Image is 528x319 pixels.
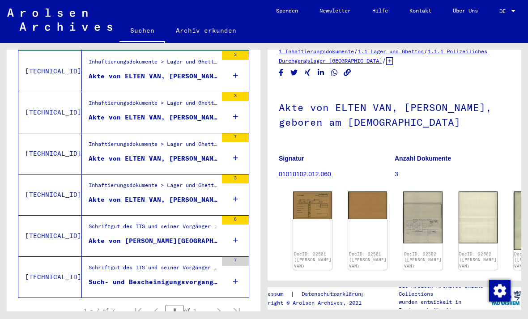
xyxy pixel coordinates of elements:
[7,9,112,31] img: Arolsen_neg.svg
[255,289,375,299] div: |
[89,222,217,235] div: Schriftgut des ITS und seiner Vorgänger > Bearbeitung von Anfragen > Suchvorgänge > Suchanfragen ...
[89,99,217,111] div: Inhaftierungsdokumente > Lager und Ghettos > Polizeiliches Durchgangslager [GEOGRAPHIC_DATA] > In...
[403,191,442,243] img: 001.jpg
[499,8,509,14] span: DE
[395,170,510,179] p: 3
[279,48,354,55] a: 1 Inhaftierungsdokumente
[165,306,210,315] div: of 1
[358,48,424,55] a: 1.1 Lager und Ghettos
[84,306,115,315] div: 1 – 7 of 7
[222,174,249,183] div: 3
[89,277,217,287] div: Such- und Bescheinigungsvorgang Nr. 1.173.383 für [PERSON_NAME], FRITS geboren [DEMOGRAPHIC_DATA]
[399,282,490,298] p: Die Arolsen Archives Online-Collections
[277,67,286,78] button: Share on Facebook
[489,280,511,302] img: Zustimmung ändern
[424,47,428,55] span: /
[382,56,386,64] span: /
[330,67,339,78] button: Share on WhatsApp
[89,236,217,246] div: Akte von [PERSON_NAME][GEOGRAPHIC_DATA], geboren am [DEMOGRAPHIC_DATA]
[293,191,332,219] img: 001.jpg
[18,215,82,256] td: [TECHNICAL_ID]
[348,191,387,219] img: 002.jpg
[89,195,217,204] div: Akte von ELTEN VAN, [PERSON_NAME], geboren am [DEMOGRAPHIC_DATA], geboren in [GEOGRAPHIC_DATA], [...
[395,155,451,162] b: Anzahl Dokumente
[343,67,352,78] button: Copy link
[222,133,249,142] div: 7
[459,191,498,243] img: 002.jpg
[294,289,375,299] a: Datenschutzerklärung
[18,133,82,174] td: [TECHNICAL_ID]
[89,140,217,153] div: Inhaftierungsdokumente > Lager und Ghettos > Polizeiliches Durchgangslager [GEOGRAPHIC_DATA] > In...
[89,58,217,70] div: Inhaftierungsdokumente > Lager und Ghettos > Polizeiliches Durchgangslager [GEOGRAPHIC_DATA] > In...
[459,251,497,268] a: DocID: 22502 ([PERSON_NAME] VAN)
[18,174,82,215] td: [TECHNICAL_ID]
[316,67,326,78] button: Share on LinkedIn
[279,155,304,162] b: Signatur
[222,216,249,225] div: 8
[279,87,510,141] h1: Akte von ELTEN VAN, [PERSON_NAME], geboren am [DEMOGRAPHIC_DATA]
[399,298,490,314] p: wurden entwickelt in Partnerschaft mit
[279,170,331,178] a: 01010102.012.060
[354,47,358,55] span: /
[165,20,247,41] a: Archiv erkunden
[222,257,249,266] div: 7
[255,289,290,299] a: Impressum
[18,92,82,133] td: [TECHNICAL_ID]
[89,181,217,194] div: Inhaftierungsdokumente > Lager und Ghettos > Konzentrationslager [GEOGRAPHIC_DATA] > Individuelle...
[89,264,217,276] div: Schriftgut des ITS und seiner Vorgänger > Bearbeitung von Anfragen > Fallbezogene [MEDICAL_DATA] ...
[489,280,510,301] div: Zustimmung ändern
[255,299,375,307] p: Copyright © Arolsen Archives, 2021
[18,256,82,298] td: [TECHNICAL_ID]
[89,154,217,163] div: Akte von ELTEN VAN, [PERSON_NAME], geboren am [DEMOGRAPHIC_DATA]
[89,72,217,81] div: Akte von ELTEN VAN, [PERSON_NAME], geboren am [DEMOGRAPHIC_DATA]
[89,113,217,122] div: Akte von ELTEN VAN, [PERSON_NAME], geboren am [DEMOGRAPHIC_DATA]
[303,67,312,78] button: Share on Xing
[349,251,387,268] a: DocID: 22501 ([PERSON_NAME] VAN)
[119,20,165,43] a: Suchen
[290,67,299,78] button: Share on Twitter
[404,251,442,268] a: DocID: 22502 ([PERSON_NAME] VAN)
[294,251,332,268] a: DocID: 22501 ([PERSON_NAME] VAN)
